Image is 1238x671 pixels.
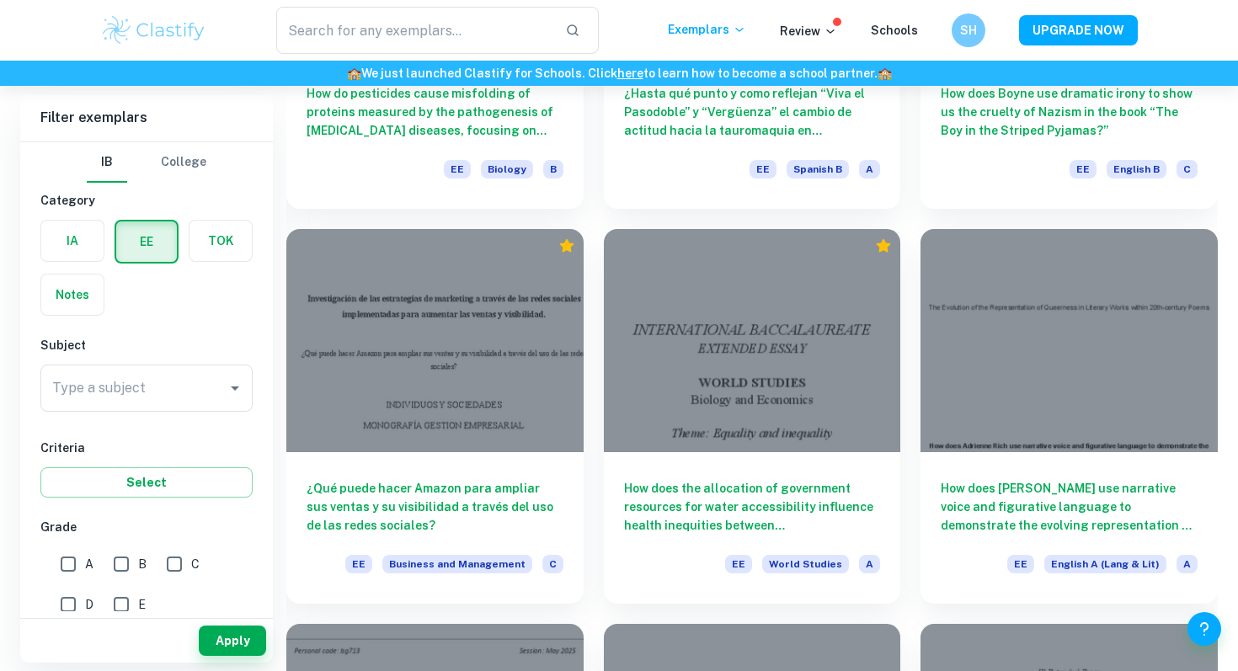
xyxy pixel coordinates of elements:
[941,479,1198,535] h6: How does [PERSON_NAME] use narrative voice and figurative language to demonstrate the evolving re...
[624,84,881,140] h6: ¿Hasta qué punto y como reflejan “Viva el Pasodoble” y “Vergüenza” el cambio de actitud hacia la ...
[542,555,563,573] span: C
[191,555,200,573] span: C
[859,160,880,178] span: A
[85,595,93,614] span: D
[41,274,104,315] button: Notes
[161,142,206,183] button: College
[1007,555,1034,573] span: EE
[100,13,207,47] img: Clastify logo
[286,229,584,603] a: ¿Qué puede hacer Amazon para ampliar sus ventas y su visibilidad a través del uso de las redes so...
[40,336,253,354] h6: Subject
[787,160,849,178] span: Spanish B
[920,229,1218,603] a: How does [PERSON_NAME] use narrative voice and figurative language to demonstrate the evolving re...
[307,479,563,535] h6: ¿Qué puede hacer Amazon para ampliar sus ventas y su visibilidad a través del uso de las redes so...
[558,237,575,254] div: Premium
[604,229,901,603] a: How does the allocation of government resources for water accessibility influence health inequiti...
[40,191,253,210] h6: Category
[624,479,881,535] h6: How does the allocation of government resources for water accessibility influence health inequiti...
[617,67,643,80] a: here
[1187,612,1221,646] button: Help and Feedback
[199,626,266,656] button: Apply
[762,555,849,573] span: World Studies
[307,84,563,140] h6: How do pesticides cause misfolding of proteins measured by the pathogenesis of [MEDICAL_DATA] dis...
[40,467,253,498] button: Select
[189,221,252,261] button: TOK
[878,67,892,80] span: 🏫
[871,24,918,37] a: Schools
[444,160,471,178] span: EE
[85,555,93,573] span: A
[40,439,253,457] h6: Criteria
[859,555,880,573] span: A
[41,221,104,261] button: IA
[1019,15,1138,45] button: UPGRADE NOW
[3,64,1235,83] h6: We just launched Clastify for Schools. Click to learn how to become a school partner.
[875,237,892,254] div: Premium
[223,376,247,400] button: Open
[959,21,979,40] h6: SH
[116,221,177,262] button: EE
[1070,160,1097,178] span: EE
[1044,555,1166,573] span: English A (Lang & Lit)
[1177,555,1198,573] span: A
[952,13,985,47] button: SH
[138,555,147,573] span: B
[347,67,361,80] span: 🏫
[276,7,552,54] input: Search for any exemplars...
[750,160,776,178] span: EE
[1177,160,1198,178] span: C
[382,555,532,573] span: Business and Management
[87,142,206,183] div: Filter type choice
[1107,160,1166,178] span: English B
[780,22,837,40] p: Review
[345,555,372,573] span: EE
[543,160,563,178] span: B
[481,160,533,178] span: Biology
[20,94,273,141] h6: Filter exemplars
[941,84,1198,140] h6: How does Boyne use dramatic irony to show us the cruelty of Nazism in the book “The Boy in the St...
[138,595,146,614] span: E
[725,555,752,573] span: EE
[668,20,746,39] p: Exemplars
[40,518,253,536] h6: Grade
[87,142,127,183] button: IB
